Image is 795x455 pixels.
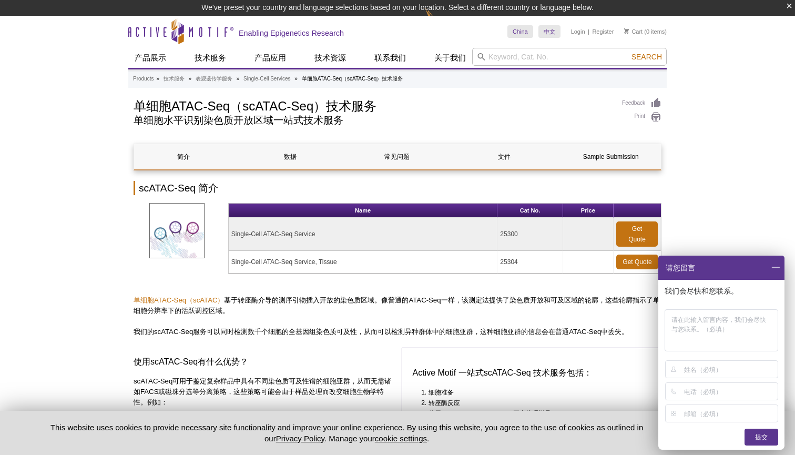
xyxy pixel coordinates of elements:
th: Cat No. [497,204,563,218]
li: 单细胞ATAC-Seq（scATAC-Seq）技术服务 [302,76,403,82]
div: 提交 [745,429,778,446]
h2: Enabling Epigenetics Research [239,28,344,38]
li: 使用10X Genomics Chromium平台处理样品 [429,408,641,419]
li: » [294,76,298,82]
p: 基于转座酶介导的测序引物插入开放的染色质区域。像普通的ATAC-Seq一样，该测定法提供了染色质开放和可及区域的轮廓，这些轮廓指示了单细胞分辨率下的活跃调控区域。 [134,295,661,316]
span: Search [631,53,662,61]
a: 联系我们 [368,48,412,68]
a: 数据 [241,144,340,169]
li: » [156,76,159,82]
a: 单细胞ATAC-Seq（scATAC） [134,296,224,304]
h2: 单细胞水平识别染色质开放区域一站式技术服务 [134,116,611,125]
img: Single Cell ATAC-Seq (scATAC) Service [149,203,205,258]
a: Get Quote [616,255,658,269]
a: 产品展示 [128,48,172,68]
a: 简介 [134,144,233,169]
input: 姓名（必填） [684,361,776,378]
img: Change Here [425,8,453,33]
a: Feedback [622,97,661,109]
td: 25304 [497,251,563,274]
a: 产品应用 [248,48,292,68]
a: Login [571,28,585,35]
h1: 单细胞ATAC-Seq（scATAC-Seq）技术服务 [134,97,611,113]
a: 表观遗传学服务 [196,74,232,84]
td: Single-Cell ATAC-Seq Service, Tissue [229,251,498,274]
a: Privacy Policy [276,434,324,443]
a: Get Quote [616,221,658,247]
li: | [588,25,589,38]
a: 常见问题 [348,144,446,169]
li: 细胞准备 [429,387,641,398]
a: Products [133,74,154,84]
img: Your Cart [624,28,629,34]
span: 请您留言 [665,256,695,280]
input: 邮箱（必填） [684,405,776,422]
a: 技术服务 [188,48,232,68]
a: Sample Submission [562,144,660,169]
p: This website uses cookies to provide necessary site functionality and improve your online experie... [32,422,661,444]
p: scATAC-Seq可用于鉴定复杂样品中具有不同染色质可及性谱的细胞亚群，从而无需诸如FACS或磁珠分选等分离策略，这些策略可能会由于样品处理而改变细胞生物学特性。例如： [134,376,394,408]
a: 技术资源 [308,48,352,68]
a: Single-Cell Services [243,74,290,84]
a: Print [622,112,661,123]
li: » [237,76,240,82]
li: 转座酶反应 [429,398,641,408]
a: China [507,25,533,38]
a: Register [592,28,614,35]
button: Search [628,52,665,62]
td: 25300 [497,218,563,251]
h3: 使用scATAC-Seq有什么优势？ [134,356,394,368]
input: Keyword, Cat. No. [472,48,667,66]
a: 技术服务 [164,74,185,84]
a: Cart [624,28,643,35]
li: » [189,76,192,82]
input: 电话（必填） [684,383,776,400]
a: 中文 [538,25,560,38]
li: (0 items) [624,25,667,38]
th: Price [563,204,614,218]
a: 关于我们 [428,48,472,68]
p: 我们会尽快和您联系。 [665,286,780,296]
h2: scATAC-Seq 简介 [134,181,661,195]
td: Single-Cell ATAC-Seq Service [229,218,498,251]
p: 我们的scATAC-Seq服务可以同时检测数千个细胞的全基因组染色质可及性，从而可以检测异种群体中的细胞亚群，这种细胞亚群的信息会在普通ATAC-Seq中丢失。 [134,327,661,337]
th: Name [229,204,498,218]
button: cookie settings [375,434,427,443]
a: 文件 [455,144,554,169]
h3: Active Motif 一站式scATAC-Seq 技术服务包括： [413,367,651,379]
